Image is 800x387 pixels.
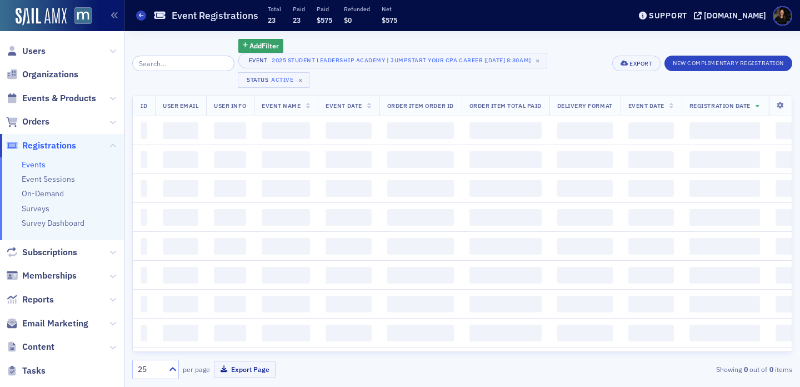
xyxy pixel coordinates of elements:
[469,102,542,110] span: Order Item Total Paid
[22,317,88,330] span: Email Marketing
[317,5,332,13] p: Paid
[694,12,770,19] button: [DOMAIN_NAME]
[163,267,198,284] span: ‌
[469,296,542,312] span: ‌
[628,296,674,312] span: ‌
[580,364,792,374] div: Showing out of items
[22,68,78,81] span: Organizations
[326,151,371,168] span: ‌
[387,325,454,341] span: ‌
[163,102,198,110] span: User Email
[163,122,198,139] span: ‌
[742,364,749,374] strong: 0
[469,325,542,341] span: ‌
[262,325,310,341] span: ‌
[628,325,674,341] span: ‌
[22,246,77,259] span: Subscriptions
[214,361,276,378] button: Export Page
[262,122,310,139] span: ‌
[262,296,310,312] span: ‌
[557,180,613,197] span: ‌
[6,116,49,128] a: Orders
[629,61,652,67] div: Export
[689,238,760,255] span: ‌
[689,180,760,197] span: ‌
[326,180,371,197] span: ‌
[317,16,332,24] span: $575
[22,218,84,228] a: Survey Dashboard
[689,296,760,312] span: ‌
[22,140,76,152] span: Registrations
[469,209,542,226] span: ‌
[557,238,613,255] span: ‌
[262,102,301,110] span: Event Name
[326,325,371,341] span: ‌
[689,267,760,284] span: ‌
[22,188,64,199] a: On-Demand
[249,41,279,51] span: Add Filter
[664,57,792,67] a: New Complimentary Registration
[6,341,54,353] a: Content
[628,238,674,255] span: ‌
[268,5,281,13] p: Total
[326,238,371,255] span: ‌
[16,8,67,26] img: SailAMX
[141,180,147,197] span: ‌
[612,56,661,71] button: Export
[649,11,687,21] div: Support
[689,122,760,139] span: ‌
[387,238,454,255] span: ‌
[6,68,78,81] a: Organizations
[141,238,147,255] span: ‌
[689,325,760,341] span: ‌
[533,56,543,66] span: ×
[214,325,246,341] span: ‌
[163,325,198,341] span: ‌
[141,325,147,341] span: ‌
[141,122,147,139] span: ‌
[557,151,613,168] span: ‌
[628,151,674,168] span: ‌
[469,238,542,255] span: ‌
[141,102,147,110] span: ID
[22,116,49,128] span: Orders
[271,76,293,83] div: Active
[296,75,306,85] span: ×
[664,56,792,71] button: New Complimentary Registration
[132,56,234,71] input: Search…
[6,294,54,306] a: Reports
[183,364,210,374] label: per page
[326,209,371,226] span: ‌
[163,209,198,226] span: ‌
[214,296,246,312] span: ‌
[387,267,454,284] span: ‌
[557,102,613,110] span: Delivery Format
[247,57,270,64] div: Event
[74,7,92,24] img: SailAMX
[22,204,49,214] a: Surveys
[22,92,96,105] span: Events & Products
[387,209,454,226] span: ‌
[387,180,454,197] span: ‌
[214,102,246,110] span: User Info
[214,180,246,197] span: ‌
[344,16,352,24] span: $0
[387,122,454,139] span: ‌
[22,160,46,170] a: Events
[141,267,147,284] span: ‌
[557,122,613,139] span: ‌
[262,151,310,168] span: ‌
[238,53,547,68] button: Event2025 Student Leadership Academy | Jumpstart Your CPA Career [[DATE] 8:30am]×
[262,267,310,284] span: ‌
[293,5,305,13] p: Paid
[22,365,46,377] span: Tasks
[262,180,310,197] span: ‌
[163,180,198,197] span: ‌
[469,151,542,168] span: ‌
[141,209,147,226] span: ‌
[163,238,198,255] span: ‌
[557,267,613,284] span: ‌
[6,317,88,330] a: Email Marketing
[22,270,77,282] span: Memberships
[689,151,760,168] span: ‌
